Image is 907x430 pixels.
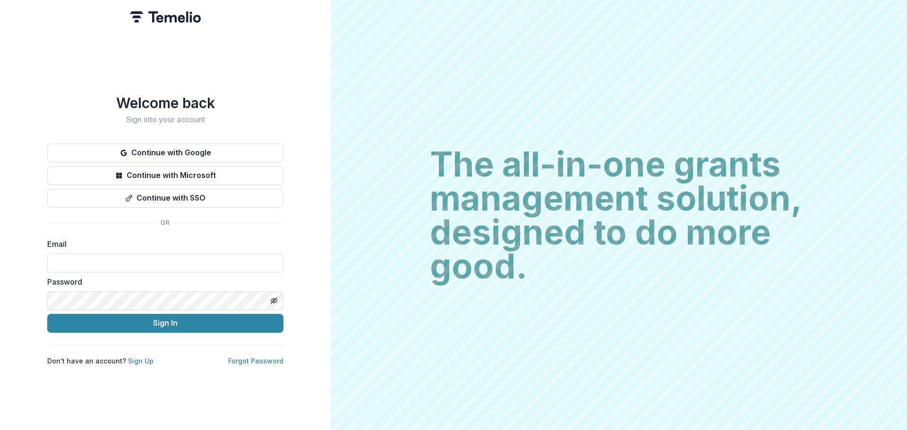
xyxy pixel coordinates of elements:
button: Sign In [47,314,283,333]
a: Sign Up [128,357,154,365]
h2: Sign into your account [47,115,283,124]
button: Toggle password visibility [266,293,282,308]
img: Temelio [130,11,201,23]
h1: Welcome back [47,94,283,111]
button: Continue with Microsoft [47,166,283,185]
label: Password [47,276,278,287]
button: Continue with Google [47,143,283,162]
label: Email [47,238,278,250]
a: Forgot Password [228,357,283,365]
p: Don't have an account? [47,356,154,366]
button: Continue with SSO [47,189,283,208]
